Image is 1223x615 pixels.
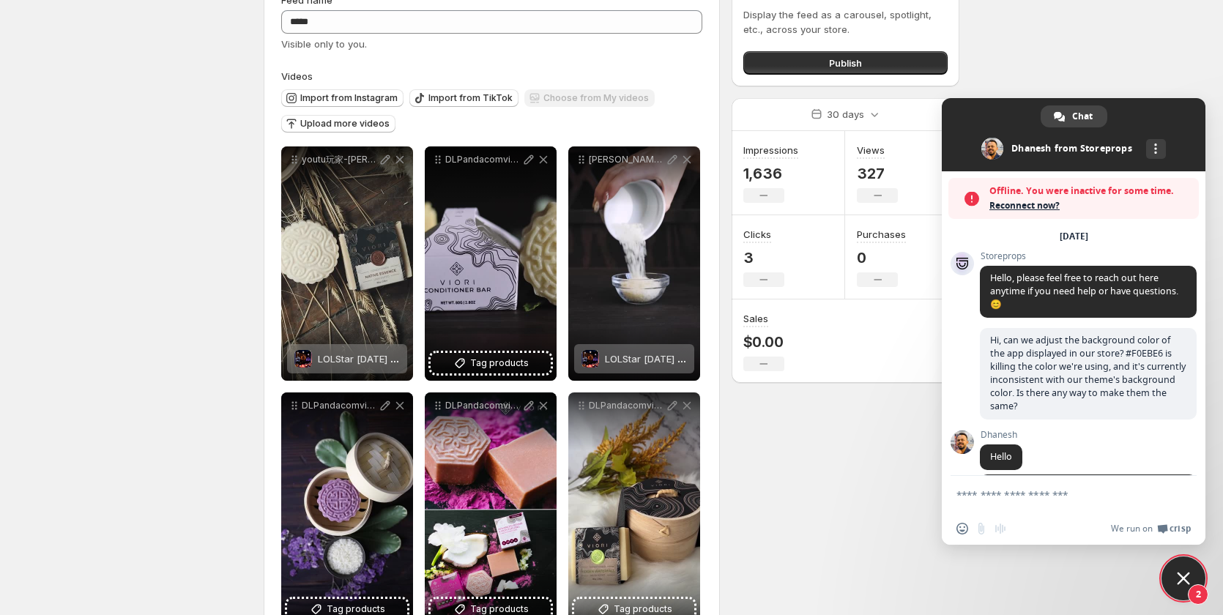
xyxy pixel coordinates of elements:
[1072,105,1093,127] span: Chat
[581,350,599,368] img: LOLStar Halloween Lights
[743,165,798,182] p: 1,636
[989,198,1192,213] span: Reconnect now?
[743,51,948,75] button: Publish
[829,56,862,70] span: Publish
[743,7,948,37] p: Display the feed as a carousel, spotlight, etc., across your store.
[568,146,700,381] div: [PERSON_NAME]主-[PERSON_NAME]LOLStar Halloween LightsLOLStar [DATE] Lights
[302,154,378,165] p: youtu玩家-[PERSON_NAME]
[302,400,378,411] p: DLPandacomvioribeauty7249391150535052586
[857,143,885,157] h3: Views
[294,350,312,368] img: LOLStar Halloween Lights
[445,400,521,411] p: DLPandacomvioribeauty7362199730388045098
[281,89,404,107] button: Import from Instagram
[431,353,551,373] button: Tag products
[857,165,898,182] p: 327
[470,356,529,370] span: Tag products
[445,154,521,165] p: DLPandacomvioribeauty7106933450136931627
[1111,523,1153,534] span: We run on
[281,146,413,381] div: youtu玩家-[PERSON_NAME]LOLStar Halloween LightsLOLStar [DATE] Lights
[1111,523,1191,534] a: We run onCrisp
[589,400,665,411] p: DLPandacomvioribeauty7368894427387022635
[1146,139,1166,159] div: More channels
[743,311,768,326] h3: Sales
[589,154,665,165] p: [PERSON_NAME]主-[PERSON_NAME]
[1161,556,1205,600] div: Close chat
[743,143,798,157] h3: Impressions
[956,523,968,534] span: Insert an emoji
[428,92,513,104] span: Import from TikTok
[980,430,1022,440] span: Dhanesh
[605,353,705,365] span: LOLStar [DATE] Lights
[989,184,1192,198] span: Offline. You were inactive for some time.
[743,333,784,351] p: $0.00
[980,251,1197,261] span: Storeprops
[281,115,395,133] button: Upload more videos
[1188,584,1208,605] span: 2
[857,249,906,266] p: 0
[281,38,367,50] span: Visible only to you.
[281,70,313,82] span: Videos
[1041,105,1107,127] div: Chat
[990,334,1186,412] span: Hi, can we adjust the background color of the app displayed in our store? #F0EBE6 is killing the ...
[425,146,557,381] div: DLPandacomvioribeauty7106933450136931627Tag products
[1170,523,1191,534] span: Crisp
[857,227,906,242] h3: Purchases
[743,249,784,266] p: 3
[1060,232,1088,241] div: [DATE]
[318,353,417,365] span: LOLStar [DATE] Lights
[300,118,390,130] span: Upload more videos
[827,107,864,122] p: 30 days
[300,92,398,104] span: Import from Instagram
[990,450,1012,463] span: Hello
[409,89,518,107] button: Import from TikTok
[743,227,771,242] h3: Clicks
[990,272,1178,310] span: Hello, please feel free to reach out here anytime if you need help or have questions. 😊
[956,488,1159,502] textarea: Compose your message...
